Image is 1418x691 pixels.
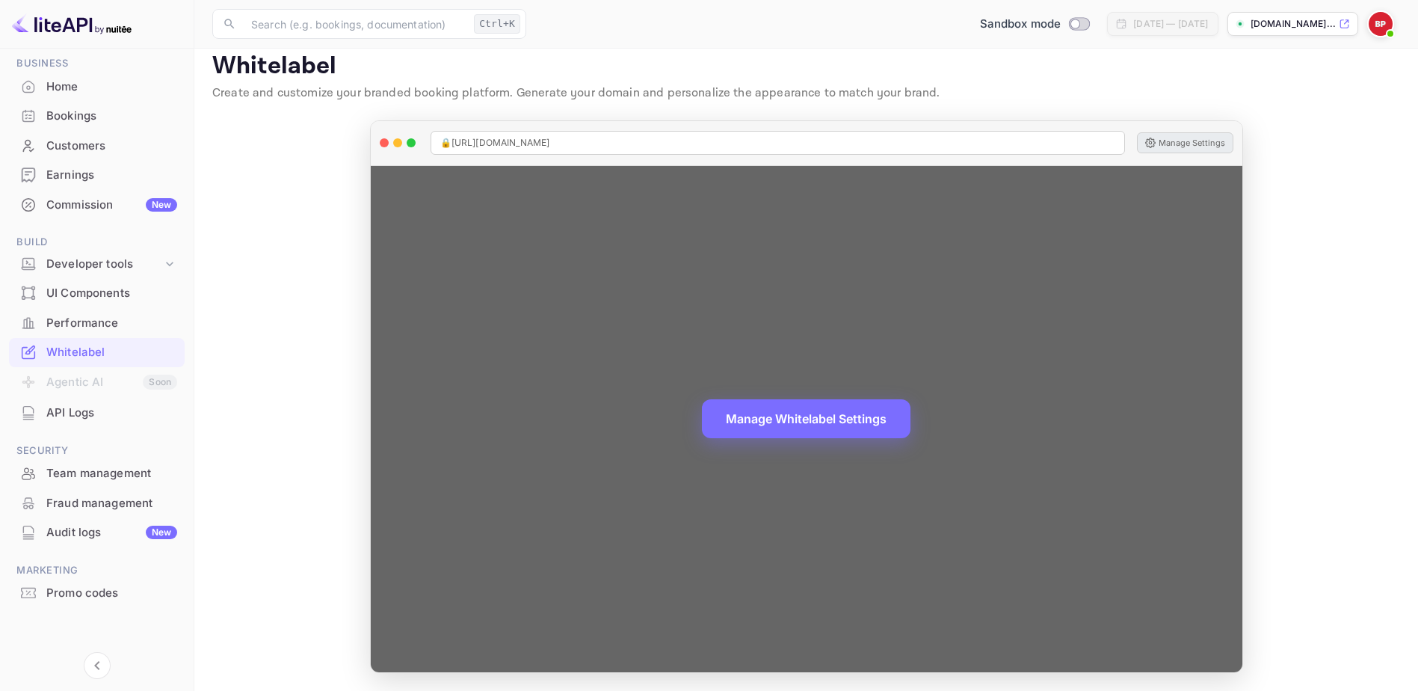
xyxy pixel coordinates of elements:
[9,309,185,338] div: Performance
[9,55,185,72] span: Business
[46,315,177,332] div: Performance
[9,338,185,367] div: Whitelabel
[46,495,177,512] div: Fraud management
[46,585,177,602] div: Promo codes
[9,443,185,459] span: Security
[146,526,177,539] div: New
[12,12,132,36] img: LiteAPI logo
[146,198,177,212] div: New
[1251,17,1336,31] p: [DOMAIN_NAME]...
[974,16,1096,33] div: Switch to Production mode
[9,102,185,131] div: Bookings
[9,309,185,337] a: Performance
[9,191,185,218] a: CommissionNew
[84,652,111,679] button: Collapse navigation
[212,52,1400,82] p: Whitelabel
[9,191,185,220] div: CommissionNew
[9,399,185,428] div: API Logs
[9,73,185,102] div: Home
[46,465,177,482] div: Team management
[702,399,910,438] button: Manage Whitelabel Settings
[9,73,185,100] a: Home
[9,132,185,159] a: Customers
[9,518,185,546] a: Audit logsNew
[9,279,185,308] div: UI Components
[46,167,177,184] div: Earnings
[9,459,185,487] a: Team management
[9,399,185,426] a: API Logs
[46,79,177,96] div: Home
[46,138,177,155] div: Customers
[1137,132,1233,153] button: Manage Settings
[46,524,177,541] div: Audit logs
[46,108,177,125] div: Bookings
[9,489,185,518] div: Fraud management
[9,562,185,579] span: Marketing
[1369,12,1393,36] img: Besmir Pahumi
[9,161,185,188] a: Earnings
[9,518,185,547] div: Audit logsNew
[980,16,1061,33] span: Sandbox mode
[9,132,185,161] div: Customers
[9,579,185,608] div: Promo codes
[1133,17,1208,31] div: [DATE] — [DATE]
[9,579,185,606] a: Promo codes
[9,279,185,307] a: UI Components
[474,14,520,34] div: Ctrl+K
[9,459,185,488] div: Team management
[46,285,177,302] div: UI Components
[440,136,550,150] span: 🔒 [URL][DOMAIN_NAME]
[46,256,162,273] div: Developer tools
[9,102,185,129] a: Bookings
[212,85,1400,102] p: Create and customize your branded booking platform. Generate your domain and personalize the appe...
[46,405,177,422] div: API Logs
[46,197,177,214] div: Commission
[9,251,185,277] div: Developer tools
[46,344,177,361] div: Whitelabel
[9,489,185,517] a: Fraud management
[9,234,185,251] span: Build
[242,9,468,39] input: Search (e.g. bookings, documentation)
[9,338,185,366] a: Whitelabel
[9,161,185,190] div: Earnings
